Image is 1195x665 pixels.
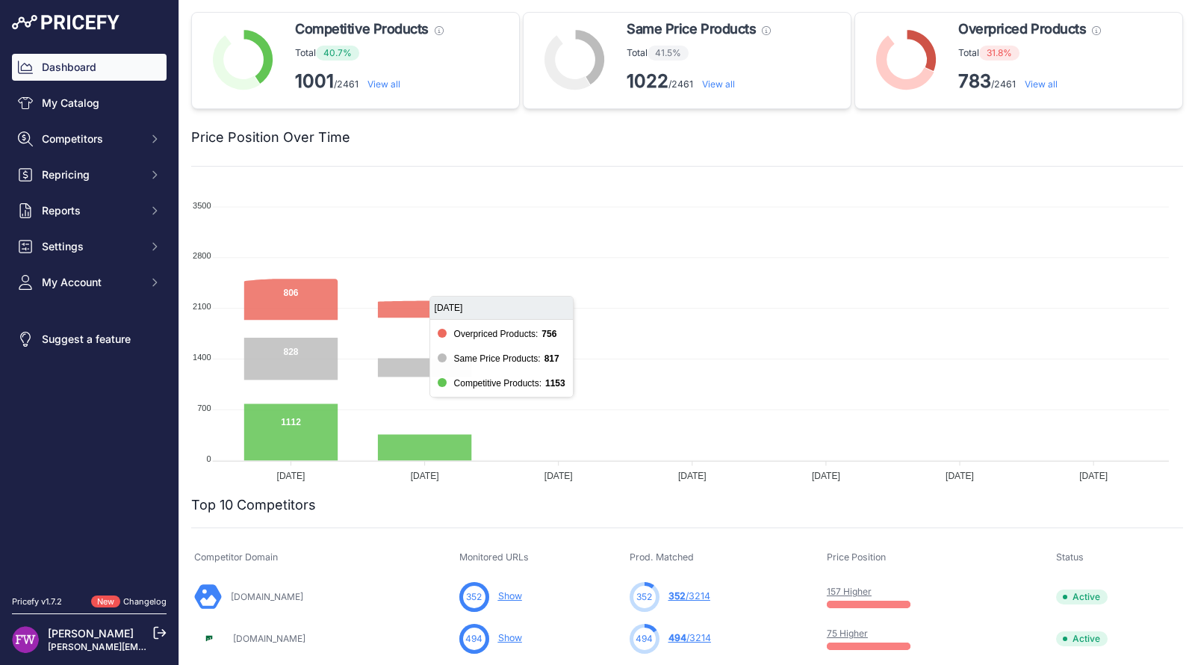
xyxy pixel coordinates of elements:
[466,590,482,604] span: 352
[630,551,694,563] span: Prod. Matched
[668,590,710,601] a: 352/3214
[193,201,211,210] tspan: 3500
[231,591,303,602] a: [DOMAIN_NAME]
[812,471,840,481] tspan: [DATE]
[1079,471,1108,481] tspan: [DATE]
[1056,551,1084,563] span: Status
[12,126,167,152] button: Competitors
[42,203,140,218] span: Reports
[12,161,167,188] button: Repricing
[958,70,991,92] strong: 783
[465,632,482,646] span: 494
[191,495,316,516] h2: Top 10 Competitors
[295,19,429,40] span: Competitive Products
[627,69,771,93] p: /2461
[123,596,167,607] a: Changelog
[668,632,711,643] a: 494/3214
[12,233,167,260] button: Settings
[827,551,886,563] span: Price Position
[193,251,211,260] tspan: 2800
[193,302,211,311] tspan: 2100
[668,632,686,643] span: 494
[827,586,872,597] a: 157 Higher
[12,90,167,117] a: My Catalog
[295,46,444,61] p: Total
[12,54,167,81] a: Dashboard
[42,167,140,182] span: Repricing
[636,590,652,604] span: 352
[648,46,689,61] span: 41.5%
[191,127,350,148] h2: Price Position Over Time
[958,46,1101,61] p: Total
[1025,78,1058,90] a: View all
[42,275,140,290] span: My Account
[678,471,707,481] tspan: [DATE]
[946,471,974,481] tspan: [DATE]
[498,590,522,601] a: Show
[958,69,1101,93] p: /2461
[194,551,278,563] span: Competitor Domain
[42,239,140,254] span: Settings
[958,19,1086,40] span: Overpriced Products
[702,78,735,90] a: View all
[627,70,668,92] strong: 1022
[295,70,334,92] strong: 1001
[42,132,140,146] span: Competitors
[636,632,653,646] span: 494
[979,46,1019,61] span: 31.8%
[668,590,686,601] span: 352
[1056,631,1108,646] span: Active
[627,46,771,61] p: Total
[459,551,529,563] span: Monitored URLs
[12,54,167,578] nav: Sidebar
[367,78,400,90] a: View all
[12,269,167,296] button: My Account
[411,471,439,481] tspan: [DATE]
[295,69,444,93] p: /2461
[197,403,211,412] tspan: 700
[544,471,573,481] tspan: [DATE]
[233,633,305,644] a: [DOMAIN_NAME]
[12,15,119,30] img: Pricefy Logo
[827,628,868,639] a: 75 Higher
[498,632,522,643] a: Show
[627,19,756,40] span: Same Price Products
[12,326,167,353] a: Suggest a feature
[206,454,211,463] tspan: 0
[12,596,62,608] div: Pricefy v1.7.2
[316,46,359,61] span: 40.7%
[91,596,120,608] span: New
[48,627,134,640] a: [PERSON_NAME]
[277,471,305,481] tspan: [DATE]
[1056,590,1108,604] span: Active
[193,353,211,362] tspan: 1400
[12,197,167,224] button: Reports
[48,641,278,652] a: [PERSON_NAME][EMAIL_ADDRESS][DOMAIN_NAME]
